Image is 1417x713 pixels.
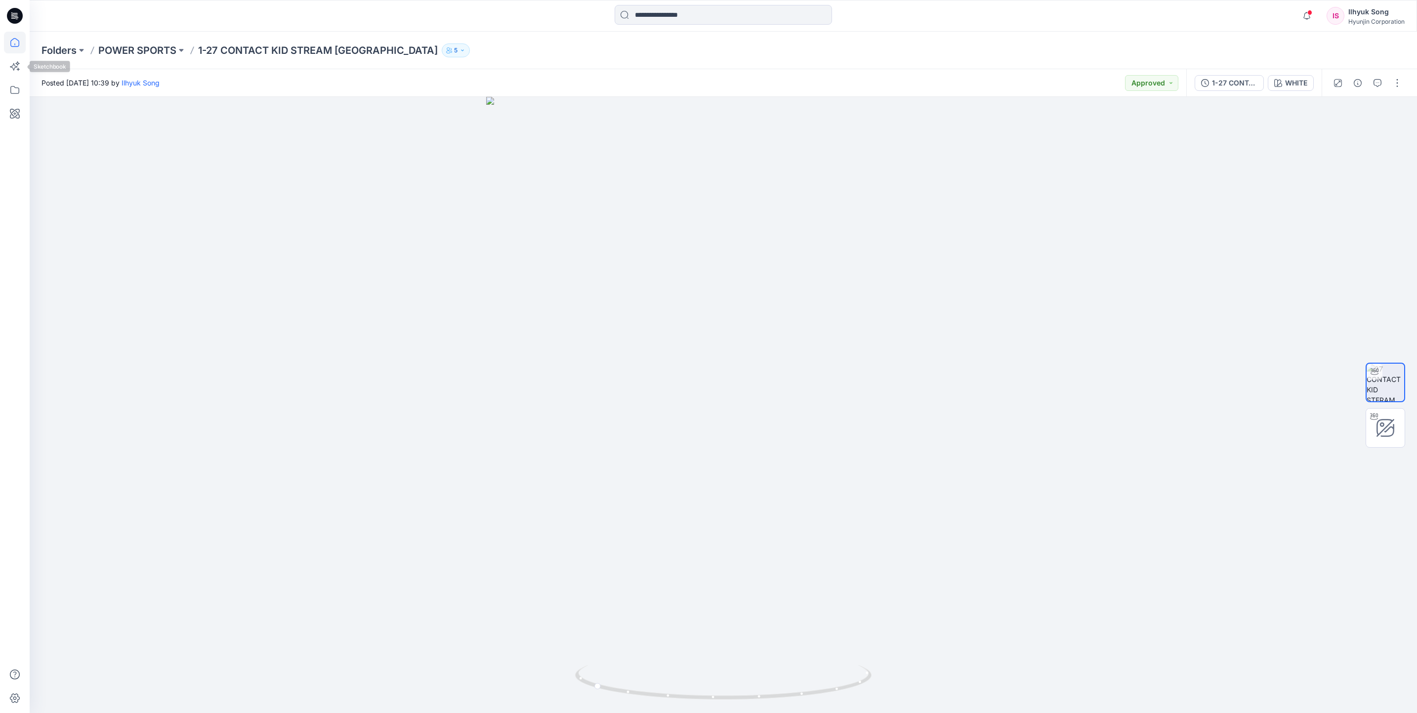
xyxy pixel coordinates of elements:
[42,78,160,88] span: Posted [DATE] 10:39 by
[42,43,77,57] a: Folders
[1348,6,1405,18] div: Ilhyuk Song
[1195,75,1264,91] button: 1-27 CONTACT KID STREAM [GEOGRAPHIC_DATA]
[1285,78,1307,88] div: WHITE
[1348,18,1405,25] div: Hyunjin Corporation
[198,43,438,57] p: 1-27 CONTACT KID STREAM [GEOGRAPHIC_DATA]
[454,45,458,56] p: 5
[1367,364,1404,401] img: 27 CONTACT KID STERAM JERSEY
[1327,7,1344,25] div: IS
[1212,78,1257,88] div: 1-27 CONTACT KID STREAM [GEOGRAPHIC_DATA]
[442,43,470,57] button: 5
[122,79,160,87] a: Ilhyuk Song
[1268,75,1314,91] button: WHITE
[1350,75,1366,91] button: Details
[98,43,176,57] a: POWER SPORTS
